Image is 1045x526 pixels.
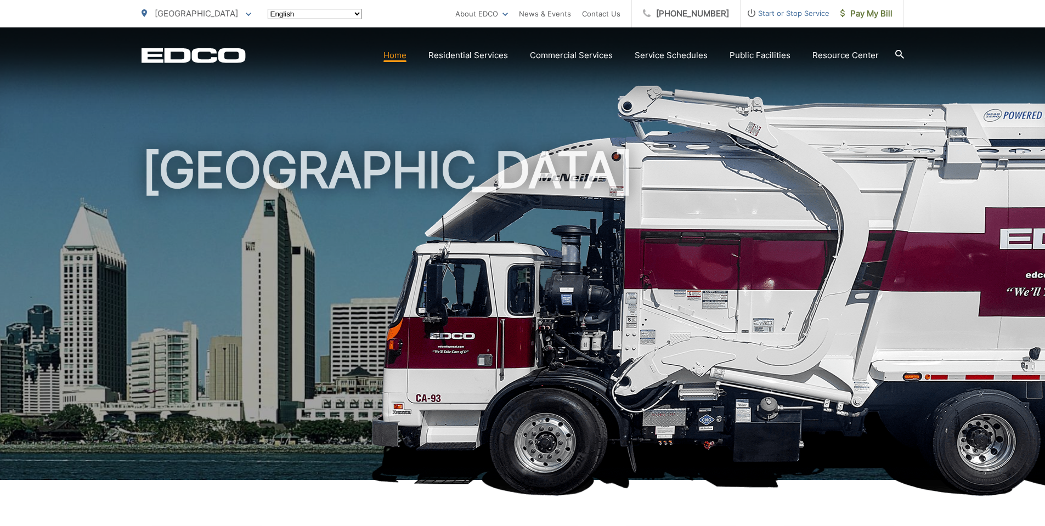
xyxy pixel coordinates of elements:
[840,7,893,20] span: Pay My Bill
[455,7,508,20] a: About EDCO
[730,49,790,62] a: Public Facilities
[268,9,362,19] select: Select a language
[530,49,613,62] a: Commercial Services
[428,49,508,62] a: Residential Services
[142,48,246,63] a: EDCD logo. Return to the homepage.
[155,8,238,19] span: [GEOGRAPHIC_DATA]
[635,49,708,62] a: Service Schedules
[383,49,406,62] a: Home
[519,7,571,20] a: News & Events
[812,49,879,62] a: Resource Center
[582,7,620,20] a: Contact Us
[142,143,904,490] h1: [GEOGRAPHIC_DATA]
